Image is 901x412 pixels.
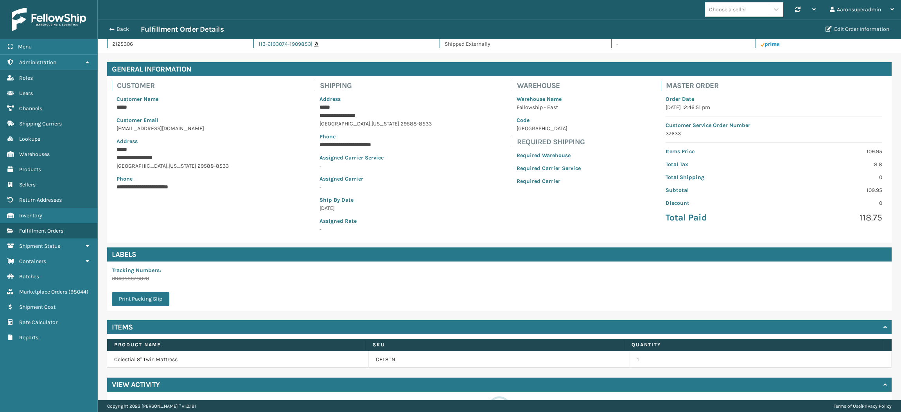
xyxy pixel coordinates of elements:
[517,164,581,172] p: Required Carrier Service
[19,151,50,158] span: Warehouses
[19,304,56,310] span: Shipment Cost
[68,288,88,295] span: ( 98044 )
[117,81,239,90] h4: Customer
[12,8,86,31] img: logo
[666,160,769,168] p: Total Tax
[779,186,882,194] p: 109.95
[821,21,894,37] button: Edit Order Information
[517,81,585,90] h4: Warehouse
[666,199,769,207] p: Discount
[19,273,39,280] span: Batches
[834,403,861,409] a: Terms of Use
[105,26,141,33] button: Back
[666,173,769,181] p: Total Shipping
[517,137,585,147] h4: Required Shipping
[117,163,167,169] span: [GEOGRAPHIC_DATA]
[319,183,432,191] p: -
[319,120,370,127] span: [GEOGRAPHIC_DATA]
[197,163,229,169] span: 29588-8533
[779,173,882,181] p: 0
[19,105,42,112] span: Channels
[258,41,311,47] a: 113-6193074-1909853
[167,163,169,169] span: ,
[666,147,769,156] p: Items Price
[517,124,581,133] p: [GEOGRAPHIC_DATA]
[517,103,581,111] p: Fellowship - East
[517,116,581,124] p: Code
[319,96,341,102] span: Address
[19,334,38,341] span: Reports
[19,319,57,326] span: Rate Calculator
[779,160,882,168] p: 8.8
[117,124,235,133] p: [EMAIL_ADDRESS][DOMAIN_NAME]
[112,267,161,274] span: Tracking Numbers :
[319,204,432,212] p: [DATE]
[632,341,876,348] label: Quantity
[517,95,581,103] p: Warehouse Name
[826,26,832,32] i: Edit
[616,40,741,48] p: -
[445,40,597,48] p: Shipped Externally
[18,43,32,50] span: Menu
[107,62,892,76] h4: General Information
[709,5,746,14] div: Choose a seller
[169,163,196,169] span: [US_STATE]
[779,199,882,207] p: 0
[779,212,882,224] p: 118.75
[311,41,319,47] a: |
[117,175,235,183] p: Phone
[19,136,40,142] span: Lookups
[630,351,892,368] td: 1
[400,120,432,127] span: 29588-8533
[19,197,62,203] span: Return Addresses
[517,177,581,185] p: Required Carrier
[319,217,432,225] p: Assigned Rate
[19,59,56,66] span: Administration
[319,196,432,204] p: Ship By Date
[114,341,358,348] label: Product Name
[666,103,882,111] p: [DATE] 12:46:51 pm
[666,212,769,224] p: Total Paid
[117,138,138,145] span: Address
[517,151,581,159] p: Required Warehouse
[112,380,160,389] h4: View Activity
[319,133,432,141] p: Phone
[19,243,60,249] span: Shipment Status
[311,41,312,47] span: |
[320,81,436,90] h4: Shipping
[19,166,41,173] span: Products
[107,400,196,412] p: Copyright 2023 [PERSON_NAME]™ v 1.0.191
[376,356,395,364] a: CEL8TN
[834,400,892,412] div: |
[19,288,67,295] span: Marketplace Orders
[19,181,36,188] span: Sellers
[862,403,892,409] a: Privacy Policy
[373,341,617,348] label: SKU
[19,258,46,265] span: Containers
[319,175,432,183] p: Assigned Carrier
[372,120,399,127] span: [US_STATE]
[19,75,33,81] span: Roles
[319,225,432,233] p: -
[666,129,882,138] p: 37633
[112,322,133,332] h4: Items
[112,292,169,306] button: Print Packing Slip
[117,95,235,103] p: Customer Name
[112,40,239,48] p: 2125306
[141,25,224,34] h3: Fulfillment Order Details
[666,95,882,103] p: Order Date
[112,274,174,283] p: 394050078070
[19,212,42,219] span: Inventory
[107,247,892,262] h4: Labels
[666,81,887,90] h4: Master Order
[19,120,62,127] span: Shipping Carriers
[666,121,882,129] p: Customer Service Order Number
[319,162,432,170] p: -
[666,186,769,194] p: Subtotal
[779,147,882,156] p: 109.95
[117,116,235,124] p: Customer Email
[107,351,369,368] td: Celestial 8" Twin Mattress
[319,154,432,162] p: Assigned Carrier Service
[19,227,63,234] span: Fulfillment Orders
[19,90,33,97] span: Users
